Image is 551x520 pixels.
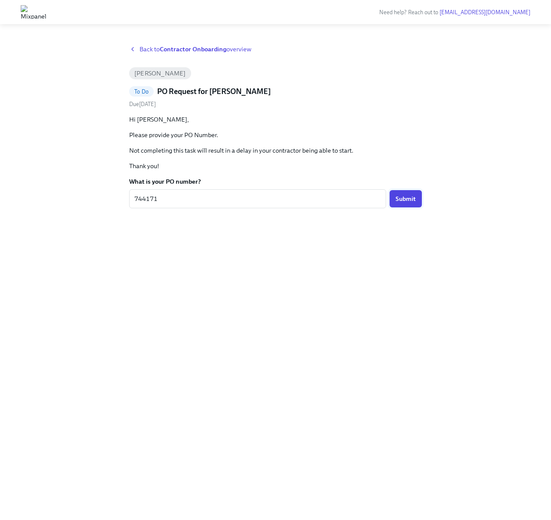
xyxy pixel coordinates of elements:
span: [PERSON_NAME] [129,70,191,77]
strong: Contractor Onboarding [160,45,226,53]
span: Submit [396,194,416,203]
textarea: 744171 [134,194,381,204]
span: Tuesday, August 19th 2025, 9:00 am [129,101,156,107]
p: Thank you! [129,162,422,170]
p: Not completing this task will result in a delay in your contractor being able to start. [129,146,422,155]
span: Back to overview [139,45,251,53]
label: What is your PO number? [129,177,422,186]
span: Need help? Reach out to [379,9,530,16]
h5: PO Request for [PERSON_NAME] [157,86,271,97]
p: Please provide your PO Number. [129,131,422,139]
a: Back toContractor Onboardingoverview [129,45,422,53]
span: To Do [129,88,154,95]
a: [EMAIL_ADDRESS][DOMAIN_NAME] [440,9,530,16]
p: Hi [PERSON_NAME], [129,115,422,124]
button: Submit [390,190,422,207]
img: Mixpanel [21,5,46,19]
